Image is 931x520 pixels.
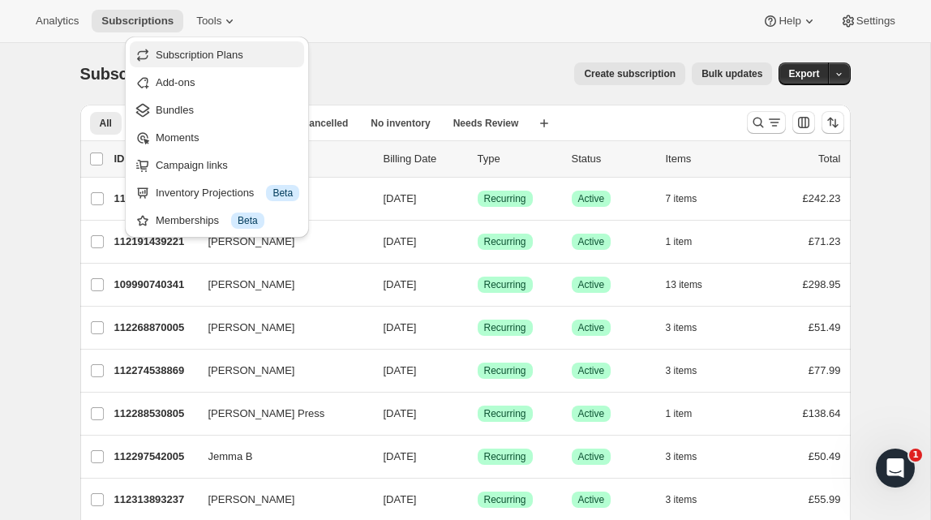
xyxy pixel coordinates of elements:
p: ID [114,151,195,167]
span: 3 items [666,364,697,377]
p: 110533771637 [114,191,195,207]
span: Recurring [484,192,526,205]
p: 109990740341 [114,277,195,293]
button: Subscriptions [92,10,183,32]
span: Beta [238,214,258,227]
span: Active [578,235,605,248]
button: 3 items [666,445,715,468]
button: 13 items [666,273,720,296]
span: Bulk updates [701,67,762,80]
div: 110533771637[PERSON_NAME][DATE]SuccessRecurringSuccessActive7 items£242.23 [114,187,841,210]
div: 112297542005Jemma B[DATE]SuccessRecurringSuccessActive3 items£50.49 [114,445,841,468]
span: £242.23 [803,192,841,204]
div: 112191439221[PERSON_NAME][DATE]SuccessRecurringSuccessActive1 item£71.23 [114,230,841,253]
button: Help [753,10,826,32]
span: Add-ons [156,76,195,88]
p: 112268870005 [114,320,195,336]
button: 3 items [666,359,715,382]
span: [PERSON_NAME] [208,320,295,336]
div: 109990740341[PERSON_NAME][DATE]SuccessRecurringSuccessActive13 items£298.95 [114,273,841,296]
button: [PERSON_NAME] [199,358,361,384]
p: 112288530805 [114,406,195,422]
button: Campaign links [130,152,304,178]
span: [DATE] [384,321,417,333]
span: £71.23 [809,235,841,247]
span: £55.99 [809,493,841,505]
button: Analytics [26,10,88,32]
p: 112191439221 [114,234,195,250]
span: Needs Review [453,117,519,130]
span: Recurring [484,364,526,377]
button: 1 item [666,402,710,425]
button: Create subscription [574,62,685,85]
span: Campaign links [156,159,228,171]
span: Recurring [484,321,526,334]
div: Items [666,151,747,167]
p: 112313893237 [114,492,195,508]
button: 3 items [666,488,715,511]
button: Add-ons [130,69,304,95]
span: [PERSON_NAME] Press [208,406,325,422]
span: Tools [196,15,221,28]
span: Subscription Plans [156,49,243,61]
button: Sort the results [822,111,844,134]
span: Moments [156,131,199,144]
p: 112274538869 [114,363,195,379]
span: Recurring [484,450,526,463]
span: Cancelled [302,117,349,130]
button: Search and filter results [747,111,786,134]
span: [DATE] [384,278,417,290]
span: Recurring [484,278,526,291]
span: Active [578,321,605,334]
span: Jemma B [208,449,253,465]
span: [DATE] [384,235,417,247]
span: £77.99 [809,364,841,376]
span: [PERSON_NAME] [208,363,295,379]
span: [DATE] [384,450,417,462]
span: Active [578,364,605,377]
span: [PERSON_NAME] [208,492,295,508]
button: Inventory Projections [130,179,304,205]
span: £138.64 [803,407,841,419]
span: £50.49 [809,450,841,462]
button: Bundles [130,97,304,122]
span: Create subscription [584,67,676,80]
button: Export [779,62,829,85]
div: 112274538869[PERSON_NAME][DATE]SuccessRecurringSuccessActive3 items£77.99 [114,359,841,382]
span: [DATE] [384,493,417,505]
button: Subscription Plans [130,41,304,67]
span: [DATE] [384,364,417,376]
p: Billing Date [384,151,465,167]
button: 7 items [666,187,715,210]
span: Settings [856,15,895,28]
span: [PERSON_NAME] [208,277,295,293]
button: 1 item [666,230,710,253]
span: Bundles [156,104,194,116]
div: Memberships [156,213,299,229]
span: 1 item [666,235,693,248]
span: Recurring [484,235,526,248]
p: Status [572,151,653,167]
span: Active [578,278,605,291]
span: All [100,117,112,130]
button: Tools [187,10,247,32]
span: Help [779,15,800,28]
div: Inventory Projections [156,185,299,201]
div: Type [478,151,559,167]
button: Jemma B [199,444,361,470]
button: Bulk updates [692,62,772,85]
button: [PERSON_NAME] [199,272,361,298]
span: Active [578,450,605,463]
span: 3 items [666,450,697,463]
span: Recurring [484,493,526,506]
p: 112297542005 [114,449,195,465]
button: [PERSON_NAME] Press [199,401,361,427]
span: Beta [272,187,293,200]
button: Customize table column order and visibility [792,111,815,134]
span: Subscriptions [80,65,187,83]
button: 3 items [666,316,715,339]
span: 1 [909,449,922,462]
span: Subscriptions [101,15,174,28]
span: [DATE] [384,407,417,419]
span: Export [788,67,819,80]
